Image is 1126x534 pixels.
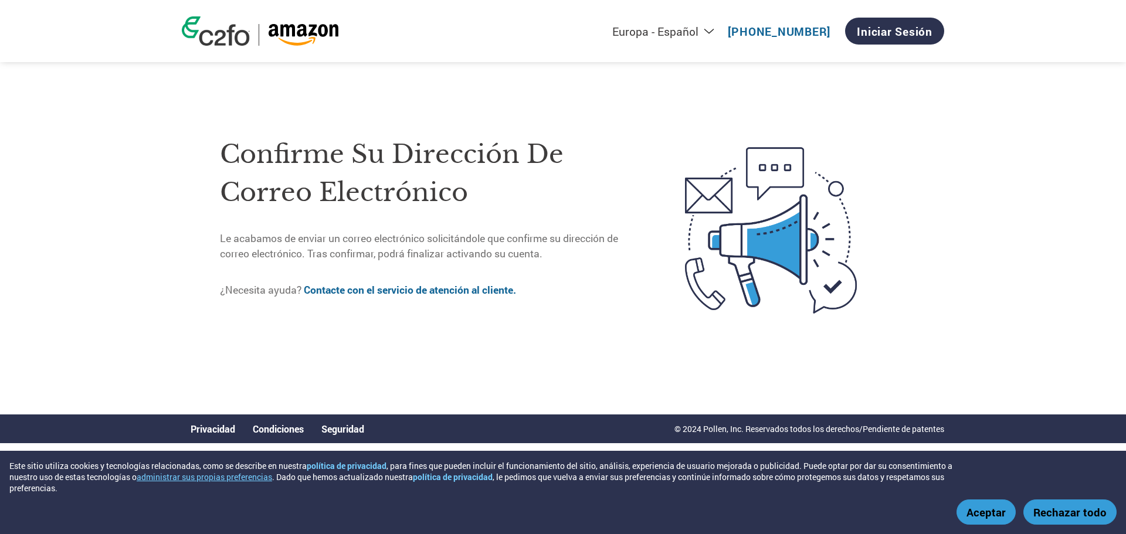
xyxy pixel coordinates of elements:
[9,460,964,494] div: Este sitio utiliza cookies y tecnologías relacionadas, como se describe en nuestra , para fines q...
[191,423,235,435] a: Privacidad
[253,423,304,435] a: Condiciones
[636,126,906,335] img: open-email
[268,24,339,46] img: Amazon
[220,135,636,211] h1: Confirme su dirección de correo electrónico
[321,423,364,435] a: Seguridad
[182,16,250,46] img: c2fo logo
[728,24,830,39] a: [PHONE_NUMBER]
[307,460,386,471] a: política de privacidad
[957,499,1016,525] button: Aceptar
[1023,499,1117,525] button: Rechazar todo
[674,423,944,435] p: © 2024 Pollen, Inc. Reservados todos los derechos/Pendiente de patentes
[220,283,636,298] p: ¿Necesita ayuda?
[137,471,272,482] button: administrar sus propias preferencias
[304,283,516,297] a: Contacte con el servicio de atención al cliente.
[220,231,636,262] p: Le acabamos de enviar un correo electrónico solicitándole que confirme su dirección de correo ele...
[845,18,944,45] a: Iniciar sesión
[413,471,493,482] a: política de privacidad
